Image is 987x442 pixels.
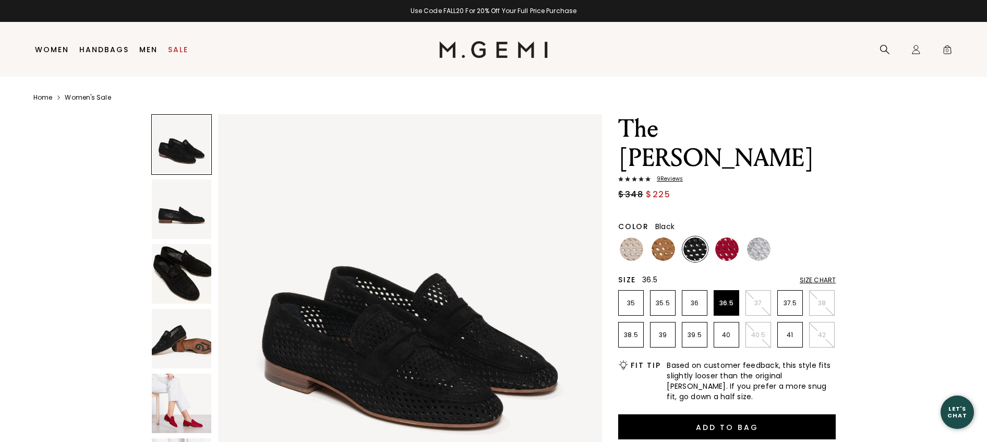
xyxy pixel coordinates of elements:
[942,46,953,57] span: 0
[682,299,707,307] p: 36
[618,276,636,284] h2: Size
[642,274,657,285] span: 36.5
[619,331,643,339] p: 38.5
[631,361,660,369] h2: Fit Tip
[139,45,158,54] a: Men
[655,221,675,232] span: Black
[682,331,707,339] p: 39.5
[79,45,129,54] a: Handbags
[618,176,836,184] a: 9Reviews
[778,299,802,307] p: 37.5
[152,309,211,368] img: The Sacca Donna Lattice
[941,405,974,419] div: Let's Chat
[651,299,675,307] p: 35.5
[65,93,111,102] a: Women's Sale
[618,414,836,439] button: Add to Bag
[152,244,211,304] img: The Sacca Donna Lattice
[746,299,771,307] p: 37
[646,188,670,201] span: $225
[651,331,675,339] p: 39
[667,360,836,402] span: Based on customer feedback, this style fits slightly looser than the original [PERSON_NAME]. If y...
[651,176,683,182] span: 9 Review s
[715,237,739,261] img: Sunset Red
[33,93,52,102] a: Home
[168,45,188,54] a: Sale
[800,276,836,284] div: Size Chart
[620,237,643,261] img: Light Beige
[439,41,548,58] img: M.Gemi
[652,237,675,261] img: Luggage
[746,331,771,339] p: 40.5
[152,374,211,433] img: The Sacca Donna Lattice
[618,114,836,173] h1: The [PERSON_NAME]
[810,299,834,307] p: 38
[152,180,211,239] img: The Sacca Donna Lattice
[35,45,69,54] a: Women
[618,188,643,201] span: $348
[714,299,739,307] p: 36.5
[747,237,771,261] img: Silver
[714,331,739,339] p: 40
[618,222,649,231] h2: Color
[810,331,834,339] p: 42
[778,331,802,339] p: 41
[683,237,707,261] img: Black
[619,299,643,307] p: 35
